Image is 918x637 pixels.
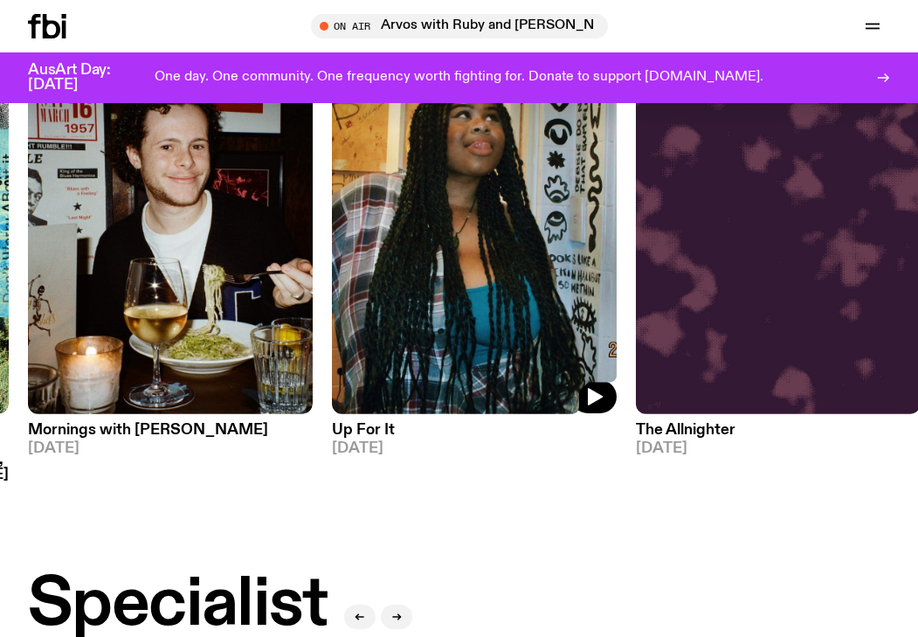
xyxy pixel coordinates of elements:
a: Mornings with [PERSON_NAME][DATE] [28,414,313,456]
p: One day. One community. One frequency worth fighting for. Donate to support [DOMAIN_NAME]. [155,70,763,86]
a: Up For It[DATE] [332,414,617,456]
h3: Up For It [332,423,617,438]
span: [DATE] [28,441,313,456]
img: Sam blankly stares at the camera, brightly lit by a camera flash wearing a hat collared shirt and... [28,34,313,414]
img: Ify - a Brown Skin girl with black braided twists, looking up to the side with her tongue stickin... [332,34,617,414]
span: [DATE] [332,441,617,456]
h3: AusArt Day: [DATE] [28,63,140,93]
h3: Mornings with [PERSON_NAME] [28,423,313,438]
button: On AirArvos with Ruby and [PERSON_NAME] [311,14,608,38]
